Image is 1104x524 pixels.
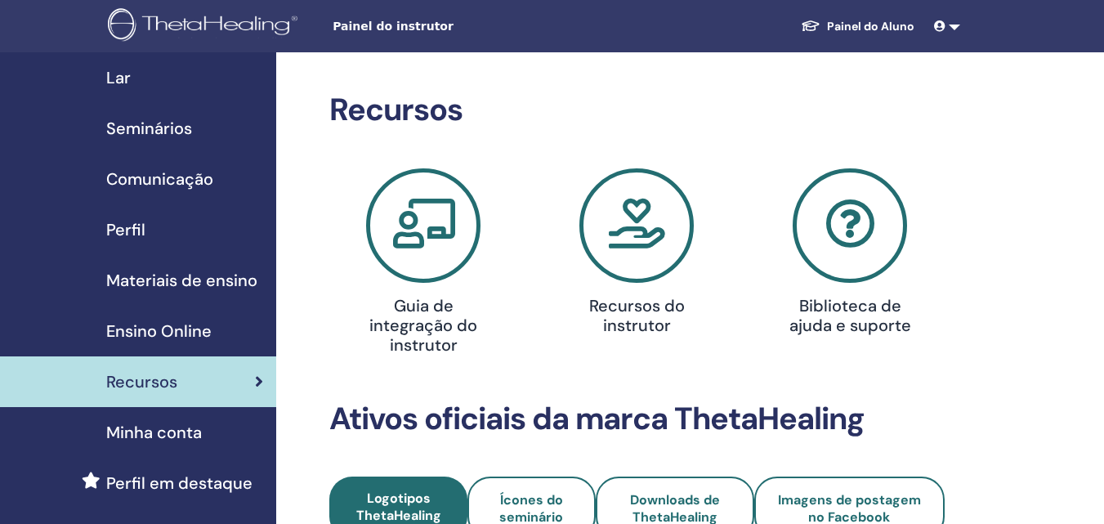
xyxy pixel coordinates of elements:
[329,401,945,438] h2: Ativos oficiais da marca ThetaHealing
[106,116,192,141] span: Seminários
[327,168,521,361] a: Guia de integração do instrutor
[108,8,303,45] img: logo.png
[355,296,491,355] h4: Guia de integração do instrutor
[801,19,820,33] img: graduation-cap-white.svg
[106,420,202,445] span: Minha conta
[356,490,441,524] span: Logotipos ThetaHealing
[540,168,734,342] a: Recursos do instrutor
[333,18,578,35] span: Painel do instrutor
[106,369,177,394] span: Recursos
[106,65,131,90] span: Lar
[106,471,253,495] span: Perfil em destaque
[753,168,947,342] a: Biblioteca de ajuda e suporte
[782,296,918,335] h4: Biblioteca de ajuda e suporte
[106,167,213,191] span: Comunicação
[329,92,945,129] h2: Recursos
[569,296,704,335] h4: Recursos do instrutor
[106,217,145,242] span: Perfil
[106,268,257,293] span: Materiais de ensino
[788,11,927,42] a: Painel do Aluno
[106,319,212,343] span: Ensino Online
